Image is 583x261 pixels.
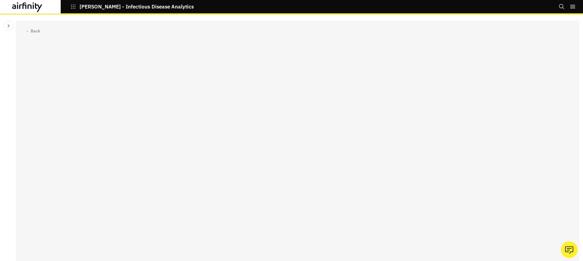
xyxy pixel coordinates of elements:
button: Search [559,2,565,12]
button: [PERSON_NAME] - Infectious Disease Analytics [70,2,194,12]
p: [PERSON_NAME] - Infectious Disease Analytics [80,4,194,9]
button: Ask our analysts [561,241,578,258]
button: Close Sidebar [4,21,13,31]
div: ← Back [26,28,40,34]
